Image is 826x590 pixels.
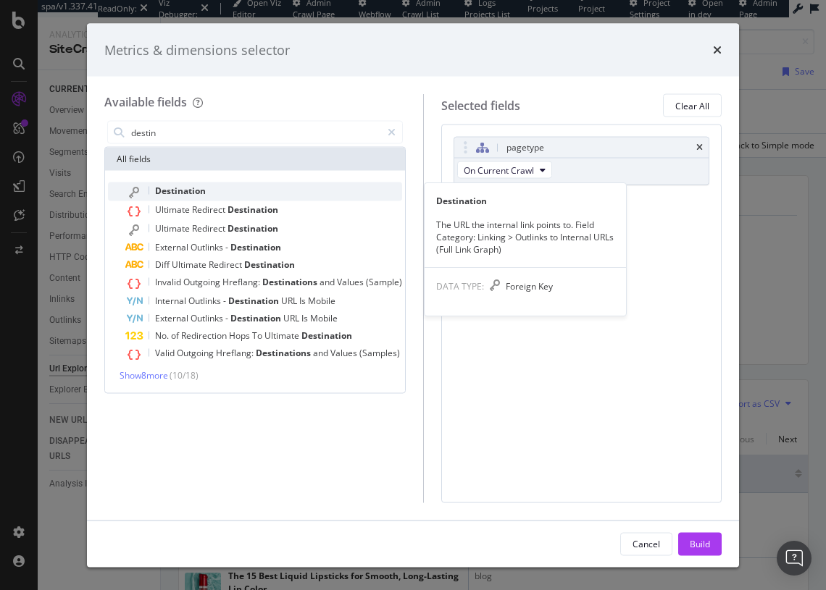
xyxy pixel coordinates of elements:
[366,276,402,288] span: (Sample)
[320,276,337,288] span: and
[104,94,187,110] div: Available fields
[188,295,223,307] span: Outlinks
[216,347,256,359] span: Hreflang:
[506,140,544,155] div: pagetype
[425,195,626,207] div: Destination
[663,94,722,117] button: Clear All
[183,276,222,288] span: Outgoing
[264,329,301,342] span: Ultimate
[299,295,308,307] span: Is
[301,312,310,324] span: Is
[506,280,553,292] span: Foreign Key
[244,258,295,271] span: Destination
[192,222,228,235] span: Redirect
[181,329,229,342] span: Redirection
[155,222,192,235] span: Ultimate
[225,312,230,324] span: -
[464,164,534,176] span: On Current Crawl
[155,312,191,324] span: External
[177,347,216,359] span: Outgoing
[256,347,313,359] span: Destinations
[155,185,206,197] span: Destination
[310,312,338,324] span: Mobile
[696,143,703,152] div: times
[223,295,228,307] span: -
[441,97,520,114] div: Selected fields
[675,99,709,111] div: Clear All
[228,222,278,235] span: Destination
[222,276,262,288] span: Hreflang:
[155,241,191,253] span: External
[281,295,299,307] span: URL
[130,122,381,143] input: Search by field name
[713,41,722,59] div: times
[690,537,710,549] div: Build
[229,329,252,342] span: Hops
[230,312,283,324] span: Destination
[228,295,281,307] span: Destination
[209,258,244,271] span: Redirect
[308,295,335,307] span: Mobile
[337,276,366,288] span: Values
[172,258,209,271] span: Ultimate
[678,532,722,555] button: Build
[155,276,183,288] span: Invalid
[120,369,168,382] span: Show 8 more
[457,161,552,179] button: On Current Crawl
[436,280,484,292] span: DATA TYPE:
[155,203,192,216] span: Ultimate
[262,276,320,288] span: Destinations
[192,203,228,216] span: Redirect
[155,347,177,359] span: Valid
[359,347,400,359] span: (Samples)
[313,347,330,359] span: and
[633,537,660,549] div: Cancel
[155,258,172,271] span: Diff
[777,541,812,576] div: Open Intercom Messenger
[155,329,171,342] span: No.
[454,137,709,185] div: pagetypetimesOn Current Crawl
[191,312,225,324] span: Outlinks
[171,329,181,342] span: of
[170,369,199,382] span: ( 10 / 18 )
[105,148,405,171] div: All fields
[330,347,359,359] span: Values
[283,312,301,324] span: URL
[225,241,230,253] span: -
[230,241,281,253] span: Destination
[87,23,739,567] div: modal
[191,241,225,253] span: Outlinks
[155,295,188,307] span: Internal
[104,41,290,59] div: Metrics & dimensions selector
[228,203,278,216] span: Destination
[252,329,264,342] span: To
[620,532,672,555] button: Cancel
[425,219,626,256] div: The URL the internal link points to. Field Category: Linking > Outlinks to Internal URLs (Full Li...
[301,329,352,342] span: Destination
